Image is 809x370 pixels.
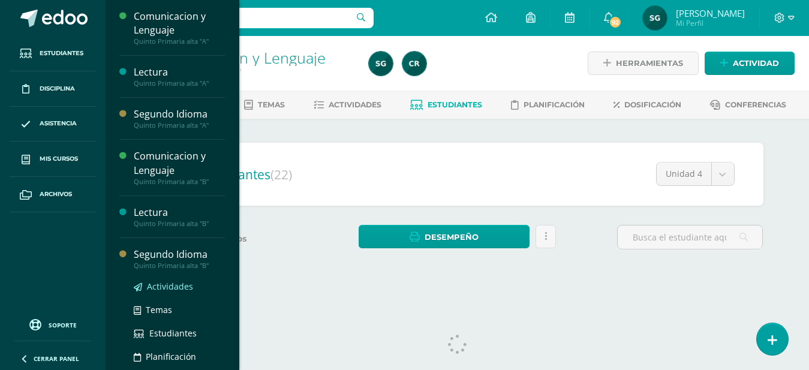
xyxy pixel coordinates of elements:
span: Cerrar panel [34,354,79,363]
span: Actividades [329,100,381,109]
a: Conferencias [710,95,786,115]
span: 92 [609,16,622,29]
img: 41262f1f50d029ad015f7fe7286c9cb7.png [643,6,667,30]
span: Estudiantes [428,100,482,109]
img: 19436fc6d9716341a8510cf58c6830a2.png [402,52,426,76]
div: Lectura [134,65,225,79]
a: Segundo IdiomaQuinto Primaria alta "A" [134,107,225,130]
span: Estudiantes [202,166,292,183]
div: Comunicacion y Lenguaje [134,10,225,37]
a: Unidad 4 [657,163,734,185]
span: Temas [258,100,285,109]
a: Mis cursos [10,142,96,177]
div: Quinto Primaria alta "B" [134,219,225,228]
a: Segundo IdiomaQuinto Primaria alta "B" [134,248,225,270]
a: Actividades [134,279,225,293]
span: Planificación [524,100,585,109]
a: Comunicacion y LenguajeQuinto Primaria alta "B" [134,149,225,185]
span: Actividades [147,281,193,292]
div: Quinto Primaria alta "A" [134,79,225,88]
a: Soporte [14,316,91,332]
span: Estudiantes [40,49,83,58]
span: Disciplina [40,84,75,94]
a: Planificación [511,95,585,115]
a: Desempeño [359,225,530,248]
span: [PERSON_NAME] [676,7,745,19]
input: Busca un usuario... [113,8,374,28]
div: Quinto Primaria alta "A" [134,121,225,130]
div: Segundo Idioma [134,107,225,121]
span: Mis cursos [40,154,78,164]
span: (22) [270,166,292,183]
span: Actividad [733,52,779,74]
a: LecturaQuinto Primaria alta "B" [134,206,225,228]
a: Comunicacion y LenguajeQuinto Primaria alta "A" [134,10,225,46]
span: Desempeño [425,226,479,248]
span: Soporte [49,321,77,329]
a: Disciplina [10,71,96,107]
span: Mi Perfil [676,18,745,28]
h1: Comunicacion y Lenguaje [151,49,354,66]
a: Actividad [705,52,795,75]
a: Asistencia [10,107,96,142]
div: Comunicacion y Lenguaje [134,149,225,177]
img: 41262f1f50d029ad015f7fe7286c9cb7.png [369,52,393,76]
a: Temas [134,303,225,317]
a: Estudiantes [134,326,225,340]
a: Planificación [134,350,225,363]
div: Quinto Primaria alta "A" [134,37,225,46]
a: Actividades [314,95,381,115]
a: LecturaQuinto Primaria alta "A" [134,65,225,88]
span: Temas [146,304,172,315]
a: Dosificación [613,95,681,115]
div: Quinto Primaria alta "B" [134,261,225,270]
span: Archivos [40,189,72,199]
span: Asistencia [40,119,77,128]
a: Herramientas [588,52,699,75]
span: Estudiantes [149,327,197,339]
a: Estudiantes [410,95,482,115]
div: Lectura [134,206,225,219]
div: Segundo Idioma [134,248,225,261]
a: Temas [244,95,285,115]
span: Unidad 4 [666,163,702,185]
div: Quinto Primaria alta "B" [134,178,225,186]
span: Conferencias [725,100,786,109]
div: Sexto Primaria alta 'A' [151,66,354,77]
span: Dosificación [624,100,681,109]
a: Archivos [10,177,96,212]
span: Planificación [146,351,196,362]
a: Estudiantes [10,36,96,71]
input: Busca el estudiante aquí... [618,225,762,249]
span: Herramientas [616,52,683,74]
